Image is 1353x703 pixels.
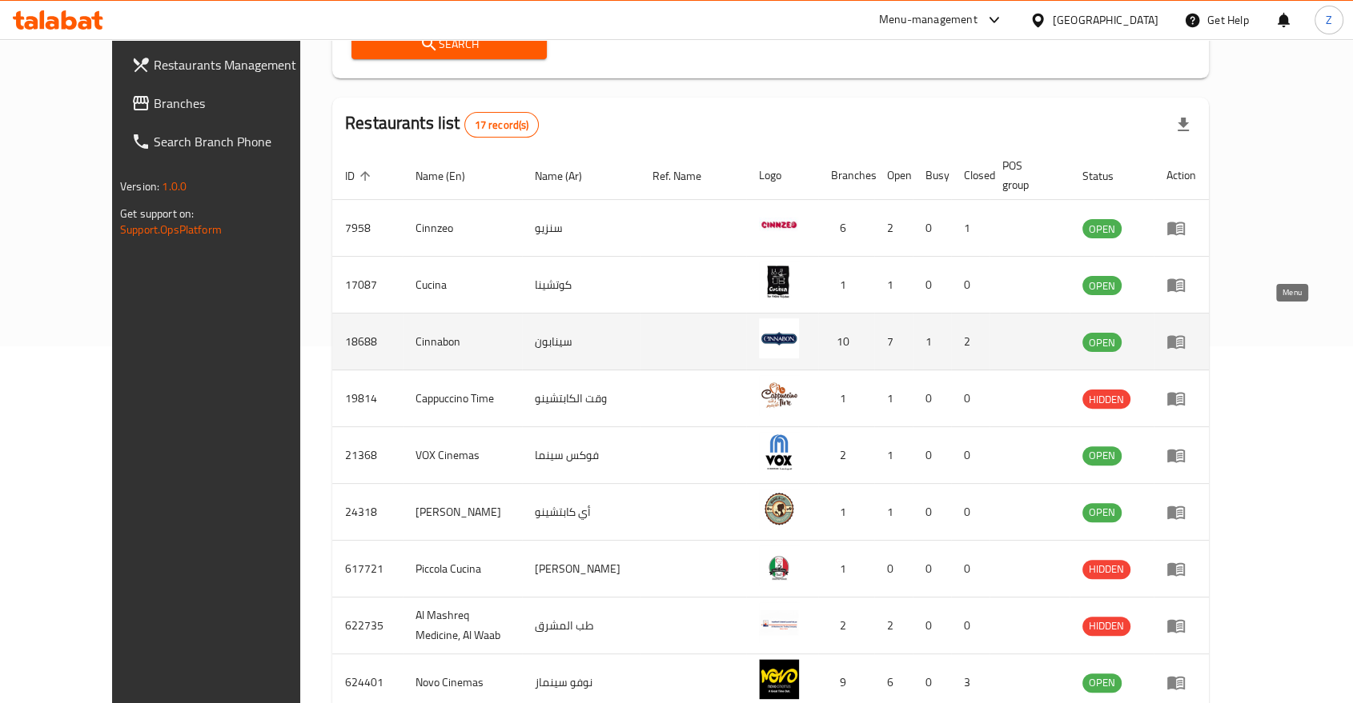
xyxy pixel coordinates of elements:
[759,375,799,415] img: Cappuccino Time
[874,200,913,257] td: 2
[522,484,640,541] td: أي كابتشينو
[1326,11,1332,29] span: Z
[1053,11,1158,29] div: [GEOGRAPHIC_DATA]
[1082,503,1122,522] div: OPEN
[1082,166,1134,186] span: Status
[1166,218,1196,238] div: Menu
[351,30,547,59] button: Search
[522,370,640,427] td: وقت الكابتشينو
[403,257,522,314] td: Cucina
[1082,503,1122,521] span: OPEN
[951,427,990,484] td: 0
[874,541,913,597] td: 0
[818,370,874,427] td: 1
[522,427,640,484] td: فوكس سينما
[818,484,874,541] td: 1
[332,370,403,427] td: 19814
[332,541,403,597] td: 617721
[1082,334,1122,352] span: OPEN
[465,118,539,133] span: 17 record(s)
[1154,151,1209,200] th: Action
[913,314,951,370] td: 1
[1082,333,1122,352] div: OPEN
[759,262,799,302] img: Cucina
[332,257,403,314] td: 17087
[345,166,375,186] span: ID
[1082,220,1122,238] span: OPEN
[1082,617,1130,635] span: HIDDEN
[879,10,978,30] div: Menu-management
[120,176,159,197] span: Version:
[951,484,990,541] td: 0
[154,94,325,113] span: Branches
[118,46,338,84] a: Restaurants Management
[403,597,522,654] td: Al Mashreq Medicine, Al Waab
[951,597,990,654] td: 0
[913,484,951,541] td: 0
[951,151,990,200] th: Closed
[332,200,403,257] td: 7958
[951,257,990,314] td: 0
[118,84,338,122] a: Branches
[1166,673,1196,692] div: Menu
[403,427,522,484] td: VOX Cinemas
[951,541,990,597] td: 0
[1166,445,1196,465] div: Menu
[403,200,522,257] td: Cinnzeo
[1082,446,1122,465] div: OPEN
[1082,390,1130,409] span: HIDDEN
[913,370,951,427] td: 0
[759,205,799,245] img: Cinnzeo
[913,427,951,484] td: 0
[332,484,403,541] td: 24318
[120,219,222,240] a: Support.OpsPlatform
[332,597,403,654] td: 622735
[913,597,951,654] td: 0
[345,111,539,138] h2: Restaurants list
[818,314,874,370] td: 10
[522,597,640,654] td: طب المشرق
[118,122,338,161] a: Search Branch Phone
[1166,389,1196,408] div: Menu
[951,370,990,427] td: 0
[535,166,603,186] span: Name (Ar)
[416,166,486,186] span: Name (En)
[652,166,722,186] span: Ref. Name
[1166,616,1196,635] div: Menu
[818,597,874,654] td: 2
[874,257,913,314] td: 1
[1166,275,1196,294] div: Menu
[522,314,640,370] td: سينابون
[332,427,403,484] td: 21368
[522,200,640,257] td: سنزيو
[1082,219,1122,238] div: OPEN
[120,203,194,224] span: Get support on:
[1082,277,1122,295] span: OPEN
[1082,617,1130,636] div: HIDDEN
[759,489,799,529] img: Aey Cappuccino
[913,200,951,257] td: 0
[818,257,874,314] td: 1
[818,427,874,484] td: 2
[1082,673,1122,693] div: OPEN
[818,151,874,200] th: Branches
[759,659,799,699] img: Novo Cinemas
[818,541,874,597] td: 1
[874,314,913,370] td: 7
[154,55,325,74] span: Restaurants Management
[1166,502,1196,521] div: Menu
[874,484,913,541] td: 1
[874,151,913,200] th: Open
[1082,276,1122,295] div: OPEN
[162,176,187,197] span: 1.0.0
[913,257,951,314] td: 0
[913,151,951,200] th: Busy
[403,484,522,541] td: [PERSON_NAME]
[403,370,522,427] td: Cappuccino Time
[818,200,874,257] td: 6
[1002,156,1050,194] span: POS group
[759,318,799,358] img: Cinnabon
[951,314,990,370] td: 2
[759,432,799,472] img: VOX Cinemas
[874,427,913,484] td: 1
